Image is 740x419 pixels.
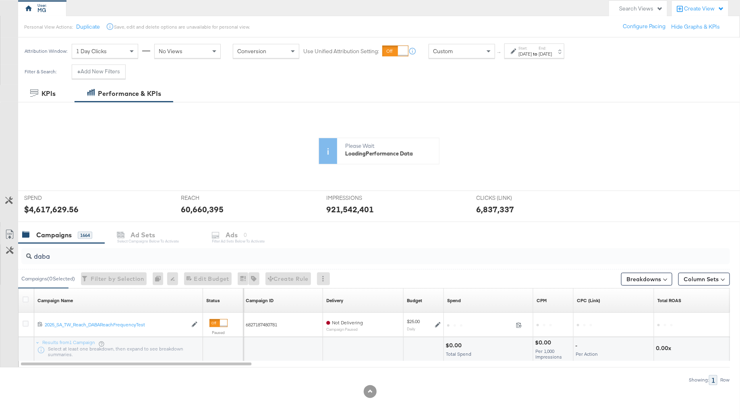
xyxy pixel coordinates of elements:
a: 2025_SA_TW_Reach_DABAReachFrequencyTest [45,322,187,328]
div: - [575,342,580,349]
sub: Campaign Paused [326,327,363,332]
a: Your campaign ID. [246,297,274,304]
span: No Views [159,48,182,55]
a: Shows the current state of your Ad Campaign. [206,297,220,304]
div: Status [206,297,220,304]
a: The average cost for each link click you've received from your ad. [577,297,600,304]
label: Start: [518,46,532,51]
div: Delivery [326,297,343,304]
label: End: [539,46,552,51]
button: Hide Graphs & KPIs [671,23,720,31]
div: Campaigns [36,230,72,240]
div: Row [720,377,730,383]
div: MG [38,6,47,14]
button: Duplicate [76,23,100,31]
div: KPIs [41,89,56,98]
div: 0 [153,272,167,285]
div: $25.00 [407,318,420,325]
div: 1664 [78,232,92,239]
span: ↑ [496,51,504,54]
a: The average cost you've paid to have 1,000 impressions of your ad. [537,297,547,304]
input: Search Campaigns by Name, ID or Objective [32,245,665,261]
div: Create View [684,5,724,13]
div: $0.00 [535,339,553,346]
button: Column Sets [678,273,730,286]
div: [DATE] [518,51,532,57]
sub: Daily [407,326,415,331]
button: Configure Pacing [617,19,671,34]
button: Breakdowns [621,273,672,286]
div: Campaign ID [246,297,274,304]
a: Your campaign name. [37,297,73,304]
a: The maximum amount you're willing to spend on your ads, on average each day or over the lifetime ... [407,297,422,304]
a: The total amount spent to date. [447,297,461,304]
div: CPC (Link) [577,297,600,304]
div: 1 [709,375,717,385]
div: CPM [537,297,547,304]
div: $0.00 [446,342,464,349]
div: Personal View Actions: [24,24,73,30]
span: 6827187480781 [246,322,277,328]
div: Filter & Search: [24,69,57,75]
div: Showing: [688,377,709,383]
div: Campaigns ( 0 Selected) [21,275,75,282]
span: Per 1,000 Impressions [535,348,562,360]
div: Budget [407,297,422,304]
span: Custom [433,48,453,55]
div: Performance & KPIs [98,89,161,98]
span: Per Action [576,351,598,357]
strong: + [77,68,81,75]
div: Spend [447,297,461,304]
button: +Add New Filters [72,64,126,79]
span: Conversion [237,48,266,55]
span: 1 Day Clicks [76,48,107,55]
strong: to [532,51,539,57]
div: Campaign Name [37,297,73,304]
div: [DATE] [539,51,552,57]
a: Reflects the ability of your Ad Campaign to achieve delivery based on ad states, schedule and bud... [326,297,343,304]
div: Save, edit and delete options are unavailable for personal view. [114,24,250,30]
div: 0.00x [656,344,674,352]
span: Not Delivering [332,319,363,326]
label: Paused [209,330,228,335]
span: Total Spend [446,351,471,357]
label: Use Unified Attribution Setting: [303,48,379,55]
a: Total ROAS [657,297,681,304]
div: Attribution Window: [24,48,68,54]
div: Search Views [619,5,663,12]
